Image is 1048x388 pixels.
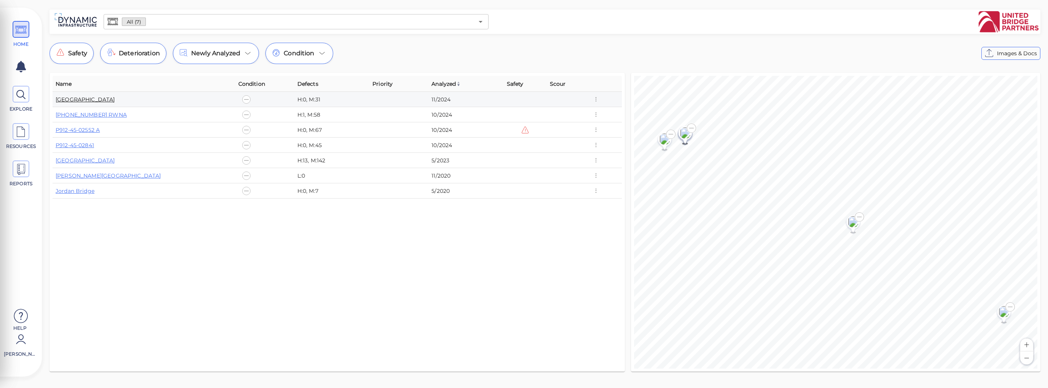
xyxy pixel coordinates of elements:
a: HOME [4,21,38,48]
span: Defects [297,79,318,88]
div: H:0, M:45 [297,141,366,149]
span: Condition [238,79,265,88]
span: Safety [507,79,524,88]
div: 10/2024 [431,141,500,149]
span: RESOURCES [5,143,37,150]
a: [GEOGRAPHIC_DATA] [56,96,115,103]
iframe: Chat [1016,354,1042,382]
div: L:0 [297,172,366,180]
a: RESOURCES [4,123,38,150]
a: [GEOGRAPHIC_DATA] [56,157,115,164]
span: REPORTS [5,180,37,187]
span: Help [4,325,36,331]
a: P912-45-02841 [56,142,94,149]
button: Open [475,16,486,27]
div: H:0, M:31 [297,96,366,103]
a: [PHONE_NUMBER] RWNA [56,111,127,118]
div: H:0, M:7 [297,187,366,195]
span: Safety [68,49,87,58]
canvas: Map [634,76,1037,369]
div: H:13, M:142 [297,157,366,164]
span: Deterioration [119,49,160,58]
span: [PERSON_NAME] [4,351,36,358]
span: Name [56,79,72,88]
div: 11/2020 [431,172,500,180]
button: Zoom out [1020,351,1033,364]
div: H:0, M:67 [297,126,366,134]
span: Analyzed [431,79,460,88]
a: [PERSON_NAME][GEOGRAPHIC_DATA] [56,172,161,179]
div: 10/2024 [431,111,500,119]
div: H:1, M:58 [297,111,366,119]
button: Images & Docs [981,47,1040,60]
a: Jordan Bridge [56,188,94,194]
span: Scour [550,79,566,88]
span: All (7) [122,18,145,26]
span: HOME [5,41,37,48]
div: 10/2024 [431,126,500,134]
a: P912-45-02552 A [56,127,100,133]
span: EXPLORE [5,106,37,112]
img: sort_z_to_a [456,82,461,86]
div: 5/2020 [431,187,500,195]
button: Zoom in [1020,338,1033,351]
span: Images & Docs [997,49,1037,58]
div: 5/2023 [431,157,500,164]
a: REPORTS [4,160,38,187]
span: Newly Analyzed [191,49,240,58]
div: 11/2024 [431,96,500,103]
span: Condition [284,49,314,58]
span: Priority [372,79,393,88]
a: EXPLORE [4,86,38,112]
